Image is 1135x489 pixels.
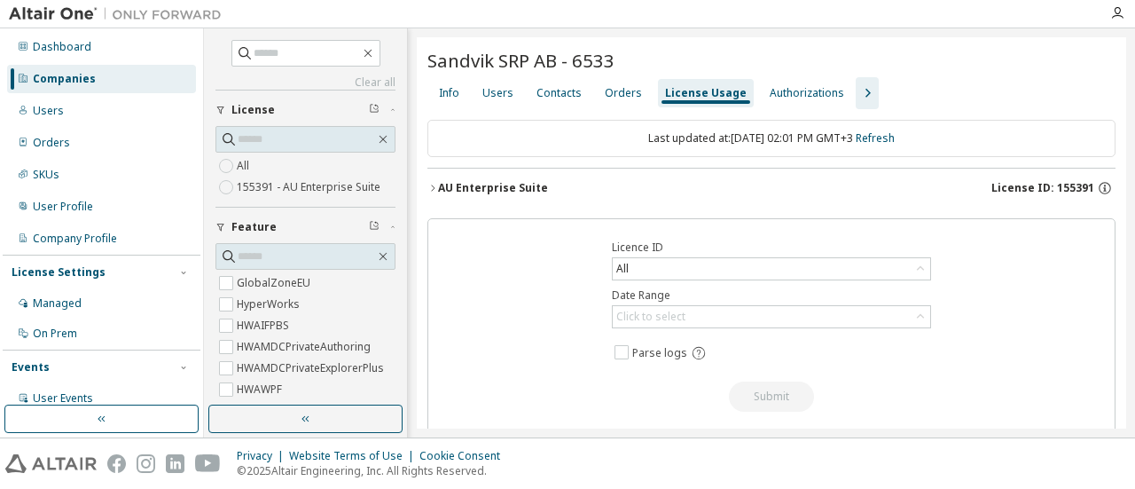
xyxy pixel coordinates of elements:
[536,86,582,100] div: Contacts
[215,75,395,90] a: Clear all
[632,346,687,360] span: Parse logs
[9,5,231,23] img: Altair One
[33,232,117,246] div: Company Profile
[237,358,387,379] label: HWAMDCPrivateExplorerPlus
[613,258,930,280] div: All
[33,104,64,118] div: Users
[427,120,1115,157] div: Last updated at: [DATE] 02:01 PM GMT+3
[107,454,126,473] img: facebook.svg
[33,136,70,150] div: Orders
[612,288,931,303] label: Date Range
[237,315,293,336] label: HWAIFPBS
[237,294,303,315] label: HyperWorks
[419,449,511,463] div: Cookie Consent
[137,454,155,473] img: instagram.svg
[664,428,847,443] a: Download Transactional Log Parser
[231,103,275,117] span: License
[665,86,747,100] div: License Usage
[33,200,93,214] div: User Profile
[856,130,895,146] a: Refresh
[729,382,814,412] button: Submit
[5,454,97,473] img: altair_logo.svg
[289,449,419,463] div: Website Terms of Use
[33,72,96,86] div: Companies
[237,336,374,358] label: HWAMDCPrivateAuthoring
[12,360,50,375] div: Events
[237,177,384,198] label: 155391 - AU Enterprise Suite
[612,241,931,255] label: Licence ID
[33,327,77,341] div: On Prem
[369,103,380,117] span: Clear filter
[215,208,395,247] button: Feature
[614,259,631,279] div: All
[427,48,614,73] span: Sandvik SRP AB - 6533
[991,181,1094,195] span: License ID: 155391
[438,181,548,195] div: AU Enterprise Suite
[237,155,253,177] label: All
[33,40,91,54] div: Dashboard
[33,391,93,406] div: User Events
[195,454,221,473] img: youtube.svg
[215,91,395,130] button: License
[237,400,294,422] label: HWAccess
[439,86,459,100] div: Info
[237,463,511,478] p: © 2025 Altair Engineering, Inc. All Rights Reserved.
[237,379,286,400] label: HWAWPF
[770,86,844,100] div: Authorizations
[616,310,685,324] div: Click to select
[605,86,642,100] div: Orders
[33,296,82,311] div: Managed
[166,454,184,473] img: linkedin.svg
[482,86,513,100] div: Users
[231,220,277,234] span: Feature
[849,428,879,443] a: (md5)
[33,168,59,182] div: SKUs
[237,272,314,294] label: GlobalZoneEU
[237,449,289,463] div: Privacy
[12,265,106,280] div: License Settings
[427,169,1115,208] button: AU Enterprise SuiteLicense ID: 155391
[613,306,930,327] div: Click to select
[369,220,380,234] span: Clear filter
